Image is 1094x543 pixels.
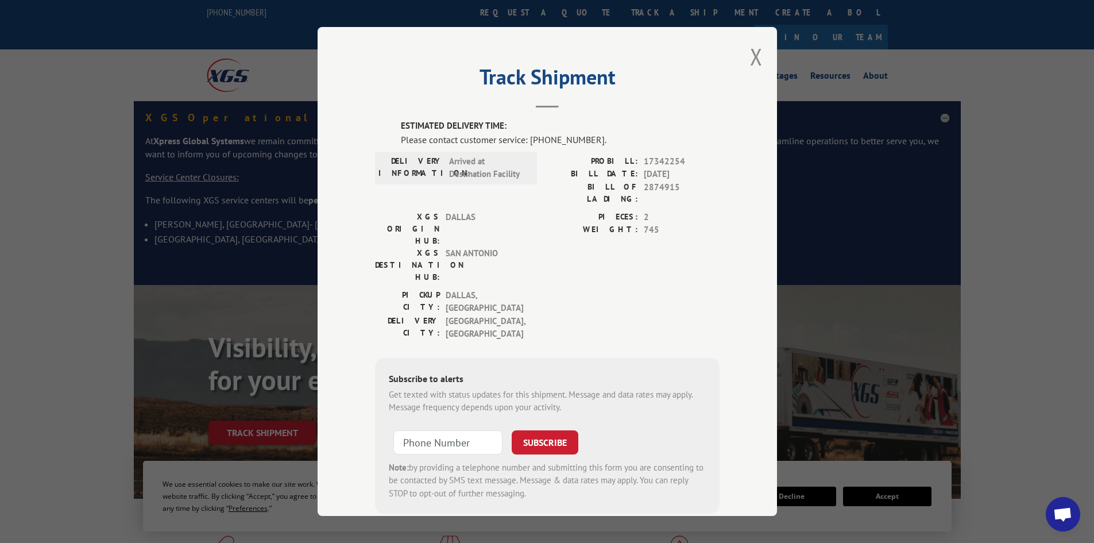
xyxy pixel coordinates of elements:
span: SAN ANTONIO [446,247,523,283]
label: BILL OF LADING: [547,181,638,205]
input: Phone Number [393,430,502,455]
label: ESTIMATED DELIVERY TIME: [401,120,720,133]
label: XGS DESTINATION HUB: [375,247,440,283]
label: DELIVERY INFORMATION: [378,155,443,181]
div: Get texted with status updates for this shipment. Message and data rates may apply. Message frequ... [389,388,706,414]
div: Please contact customer service: [PHONE_NUMBER]. [401,133,720,147]
button: Close modal [750,41,763,72]
span: Arrived at Destination Facility [449,155,527,181]
label: PICKUP CITY: [375,289,440,315]
span: DALLAS , [GEOGRAPHIC_DATA] [446,289,523,315]
span: [GEOGRAPHIC_DATA] , [GEOGRAPHIC_DATA] [446,315,523,341]
button: SUBSCRIBE [512,430,578,455]
span: 2874915 [644,181,720,205]
div: by providing a telephone number and submitting this form you are consenting to be contacted by SM... [389,461,706,500]
label: XGS ORIGIN HUB: [375,211,440,247]
label: PIECES: [547,211,638,224]
h2: Track Shipment [375,69,720,91]
span: 745 [644,224,720,237]
label: BILL DATE: [547,168,638,181]
span: DALLAS [446,211,523,247]
label: WEIGHT: [547,224,638,237]
label: DELIVERY CITY: [375,315,440,341]
span: 17342254 [644,155,720,168]
span: [DATE] [644,168,720,181]
strong: Note: [389,462,409,473]
div: Subscribe to alerts [389,372,706,388]
span: 2 [644,211,720,224]
label: PROBILL: [547,155,638,168]
a: Open chat [1046,497,1080,532]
